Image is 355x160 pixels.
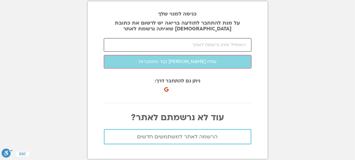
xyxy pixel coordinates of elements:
span: הרשמה לאתר למשתמשים חדשים [137,134,218,140]
button: שלח [PERSON_NAME] קוד התחברות [104,55,252,69]
input: האימייל איתו נרשמת לאתר [104,38,252,52]
p: על מנת להתחבר לתודעה בריאה יש לרשום את כתובת [DEMOGRAPHIC_DATA] שאיתה נרשמת לאתר [104,20,252,32]
p: עוד לא נרשמתם לאתר? [104,113,252,123]
iframe: כפתור לכניסה באמצעות חשבון Google [166,80,232,94]
h2: כניסה למנוי שלך [104,11,252,17]
a: הרשמה לאתר למשתמשים חדשים [104,129,252,144]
